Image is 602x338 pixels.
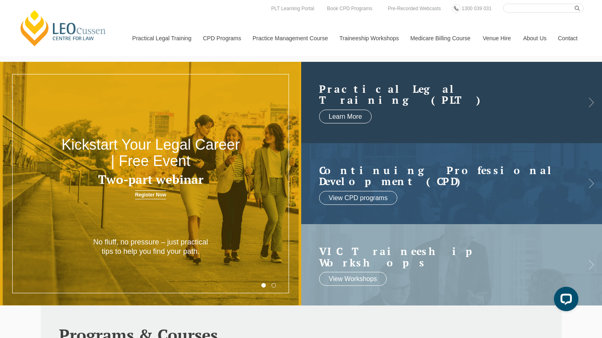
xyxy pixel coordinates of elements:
[319,191,398,205] a: View CPD programs
[547,283,582,318] iframe: LiveChat chat widget
[18,9,108,47] a: [PERSON_NAME] Centre for Law
[261,283,266,288] button: 1
[517,21,552,56] a: About Us
[325,4,374,13] a: Book CPD Programs
[90,238,211,257] p: No fluff, no pressure – just practical tips to help you find your path.
[247,21,333,56] a: Practice Management Course
[477,21,517,56] a: Venue Hire
[404,21,477,56] a: Medicare Billing Course
[319,83,568,105] a: Practical LegalTraining (PLT)
[60,137,241,169] h2: Kickstart Your Legal Career | Free Event
[319,83,568,105] h2: Practical Legal Training (PLT)
[271,283,276,288] button: 2
[319,164,568,187] h2: Continuing Professional Development (CPD)
[462,6,491,11] span: 1300 039 031
[135,190,166,199] a: Register Now
[460,4,493,13] a: 1300 039 031
[126,21,197,56] a: Practical Legal Training
[269,4,316,13] a: PLT Learning Portal
[319,109,372,123] a: Learn More
[333,21,404,56] a: Traineeship Workshops
[319,246,568,268] a: VIC Traineeship Workshops
[386,4,443,13] a: Pre-Recorded Webcasts
[319,272,387,286] a: View Workshops
[197,21,246,56] a: CPD Programs
[60,173,241,186] h3: Two-part webinar
[319,164,568,187] a: Continuing ProfessionalDevelopment (CPD)
[552,21,584,56] a: Contact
